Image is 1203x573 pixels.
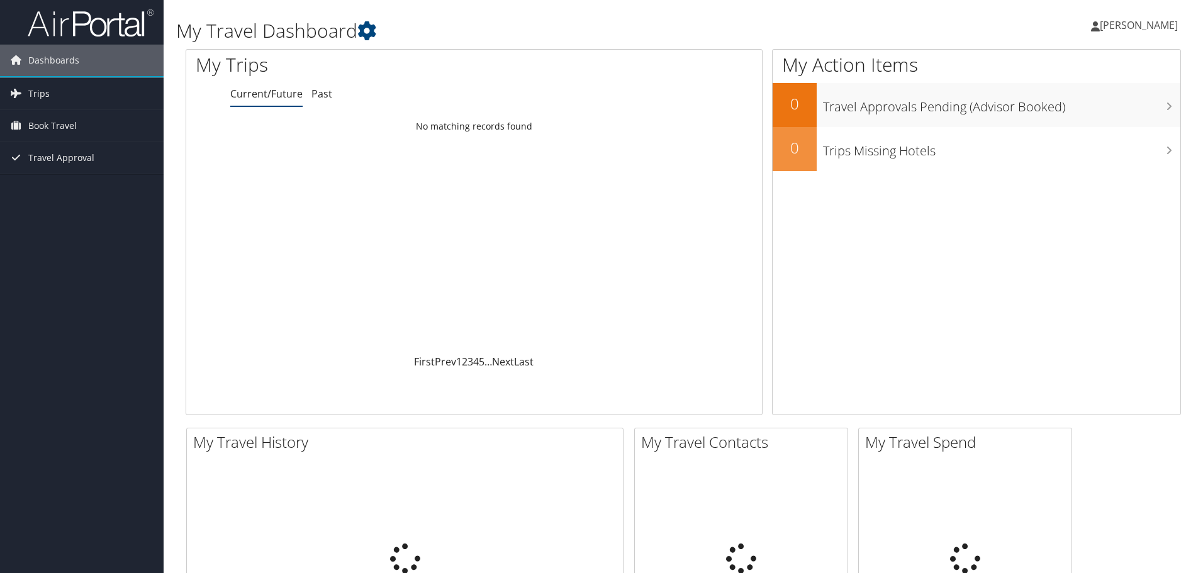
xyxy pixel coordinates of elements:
span: Dashboards [28,45,79,76]
a: 1 [456,355,462,369]
a: [PERSON_NAME] [1091,6,1190,44]
span: Travel Approval [28,142,94,174]
a: 0Trips Missing Hotels [773,127,1180,171]
h2: My Travel Spend [865,431,1072,453]
h2: My Travel Contacts [641,431,848,453]
span: Trips [28,78,50,109]
h3: Travel Approvals Pending (Advisor Booked) [823,92,1180,116]
td: No matching records found [186,115,762,138]
a: 5 [479,355,484,369]
h2: 0 [773,137,817,159]
a: 0Travel Approvals Pending (Advisor Booked) [773,83,1180,127]
a: Last [514,355,534,369]
a: 2 [462,355,467,369]
h1: My Trips [196,52,513,78]
a: 3 [467,355,473,369]
span: Book Travel [28,110,77,142]
a: Prev [435,355,456,369]
img: airportal-logo.png [28,8,154,38]
a: Current/Future [230,87,303,101]
h3: Trips Missing Hotels [823,136,1180,160]
a: 4 [473,355,479,369]
h2: 0 [773,93,817,114]
span: … [484,355,492,369]
h1: My Action Items [773,52,1180,78]
a: First [414,355,435,369]
span: [PERSON_NAME] [1100,18,1178,32]
h1: My Travel Dashboard [176,18,853,44]
a: Next [492,355,514,369]
h2: My Travel History [193,431,623,453]
a: Past [311,87,332,101]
